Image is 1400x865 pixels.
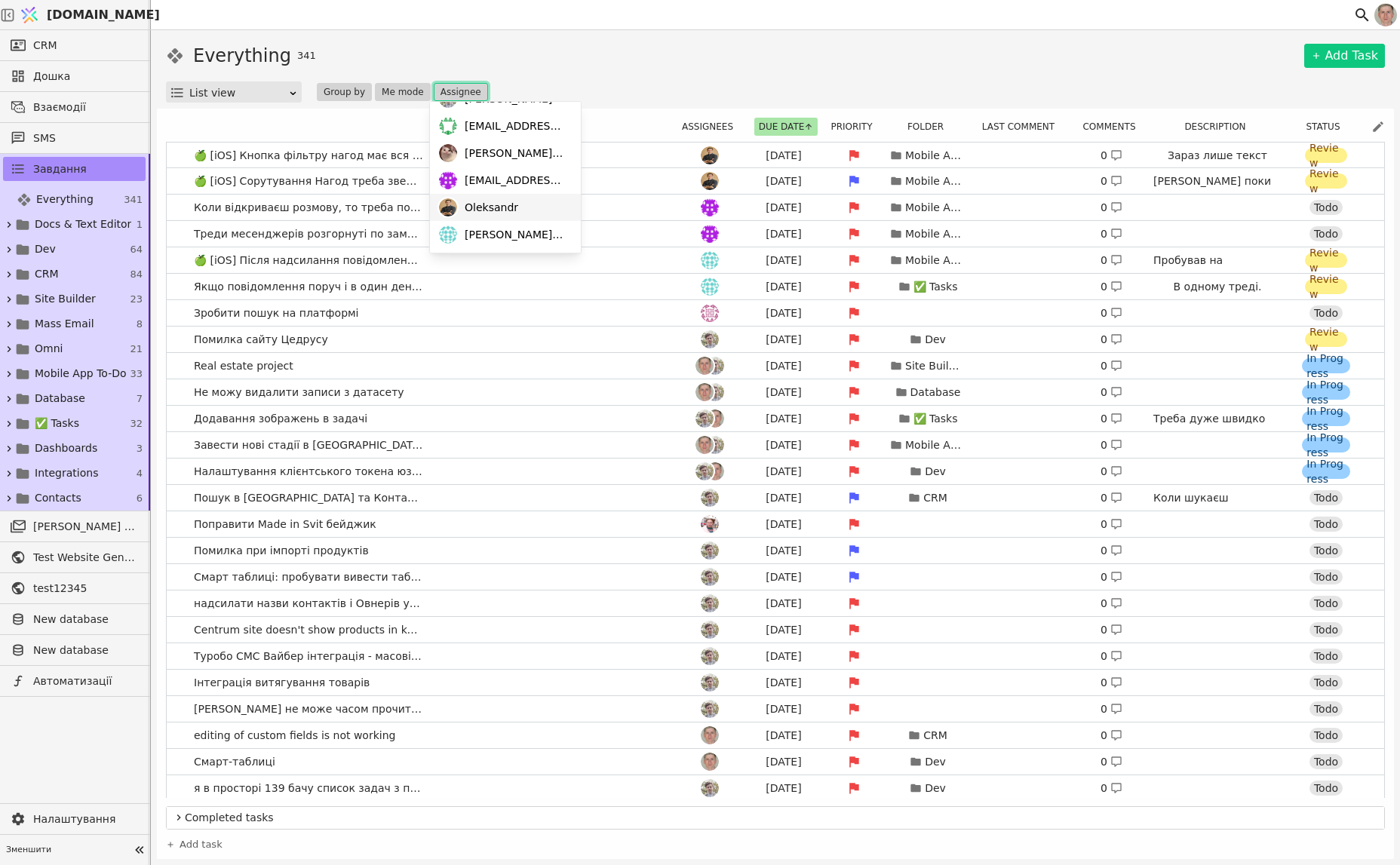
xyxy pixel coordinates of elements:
[130,242,143,257] span: 64
[701,251,719,269] img: ih
[167,643,1384,669] a: Туробо СМС Вайбер інтеграція - масові розсилкиAd[DATE]0 Todo
[1101,569,1122,585] div: 0
[1309,245,1343,275] span: Review
[167,379,1384,405] a: Не можу видалити записи з датасетуРоAd[DATE]Database0 In Progress
[1101,464,1122,480] div: 0
[35,440,97,456] span: Dashboards
[3,95,146,119] a: Взаємодії
[925,464,946,480] p: Dev
[701,225,719,243] img: m.
[701,330,719,348] img: Ad
[1314,517,1338,532] span: Todo
[18,1,41,29] img: Logo
[1153,490,1282,585] p: Коли шукаєш 9721515, має знаходити [PHONE_NUMBER], або з дефісами чи дужками.
[706,462,724,480] img: Ро
[1314,596,1338,611] span: Todo
[193,42,291,69] h1: Everything
[1101,754,1122,770] div: 0
[1101,649,1122,664] div: 0
[905,253,966,268] p: Mobile App To-Do
[3,807,146,831] a: Налаштування
[33,550,138,566] span: Test Website General template
[35,465,98,481] span: Integrations
[167,327,1384,352] a: Помилка сайту ЦедрусуAd[DATE]Dev0 Review
[185,810,1378,826] span: Completed tasks
[1078,118,1149,136] button: Comments
[706,409,724,428] img: Ро
[701,541,719,560] img: Ad
[1101,226,1122,242] div: 0
[905,358,966,374] p: Site Builder
[297,48,316,63] span: 341
[1306,403,1346,434] span: In Progress
[188,566,429,588] span: Смарт таблиці: пробувати вивести таблиці контактів, ордерів, товарів як датасети
[465,146,566,161] span: [PERSON_NAME][EMAIL_ADDRESS][DOMAIN_NAME]
[701,278,719,296] img: ih
[1101,148,1122,164] div: 0
[1153,173,1282,205] p: [PERSON_NAME] поки що просто новіші
[1101,200,1122,216] div: 0
[47,6,160,24] span: [DOMAIN_NAME]
[189,82,288,103] div: List view
[188,514,382,535] span: Поправити Made in Svit бейджик
[750,754,818,770] div: [DATE]
[188,778,429,799] span: я в просторі 139 бачу список задач з простору ЗД
[1301,118,1353,136] button: Status
[188,145,429,167] span: 🍏 [iOS] Кнопка фільтру нагод має вся спрацьовувати
[33,612,138,627] span: New database
[3,64,146,88] a: Дошка
[750,305,818,321] div: [DATE]
[35,366,127,382] span: Mobile App To-Do
[1101,253,1122,268] div: 0
[188,329,334,351] span: Помилка сайту Цедрусу
[1101,517,1122,532] div: 0
[130,416,143,431] span: 32
[695,357,714,375] img: Ро
[1309,271,1343,302] span: Review
[465,200,518,216] span: Oleksandr
[701,673,719,692] img: Ad
[903,118,957,136] button: Folder
[167,696,1384,722] a: [PERSON_NAME] не може часом прочитати сторінки, 503,403 помилкиAd[DATE]0 Todo
[188,302,364,324] span: Зробити пошук на платформі
[35,490,81,506] span: Contacts
[701,198,719,216] img: m.
[750,411,818,427] div: [DATE]
[701,779,719,797] img: Ad
[1314,675,1338,690] span: Todo
[1180,118,1259,136] button: Description
[137,317,143,332] span: 8
[1314,226,1338,241] span: Todo
[750,622,818,638] div: [DATE]
[317,83,372,101] button: Group by
[701,489,719,507] img: Ad
[706,357,724,375] img: Ad
[35,241,56,257] span: Dev
[1314,569,1338,584] span: Todo
[33,519,138,535] span: [PERSON_NAME] розсилки
[826,118,886,136] button: Priority
[1306,456,1346,486] span: In Progress
[695,462,714,480] img: Ad
[706,383,724,401] img: Ad
[167,511,1384,537] a: Поправити Made in Svit бейджикХр[DATE]0 Todo
[695,436,714,454] img: Ро
[1101,622,1122,638] div: 0
[3,514,146,538] a: [PERSON_NAME] розсилки
[188,540,375,562] span: Помилка при імпорті продуктів
[33,673,138,689] span: Автоматизації
[3,607,146,631] a: New database
[1314,305,1338,321] span: Todo
[130,342,143,357] span: 21
[750,148,818,164] div: [DATE]
[750,253,818,268] div: [DATE]
[3,545,146,569] a: Test Website General template
[1101,543,1122,559] div: 0
[905,437,966,453] p: Mobile App To-Do
[167,459,1384,484] a: Налаштування клієнтського токена юзеромAdРо[DATE]Dev0 In Progress
[35,391,85,406] span: Database
[1078,118,1150,136] div: Comments
[695,383,714,401] img: Ро
[750,200,818,216] div: [DATE]
[750,332,818,348] div: [DATE]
